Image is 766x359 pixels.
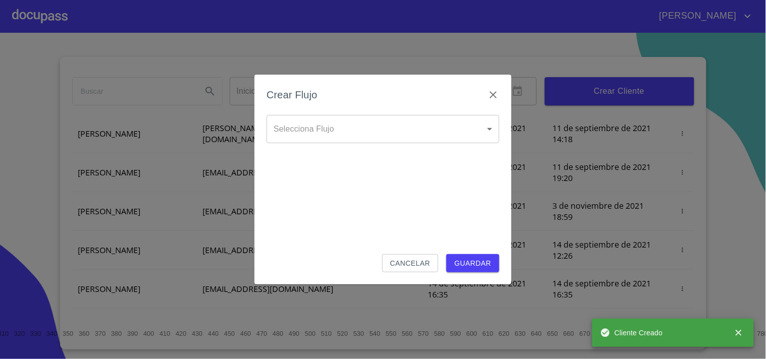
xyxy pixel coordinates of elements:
[382,254,438,273] button: Cancelar
[390,257,430,270] span: Cancelar
[454,257,491,270] span: Guardar
[267,115,499,143] div: ​
[446,254,499,273] button: Guardar
[600,328,663,338] span: Cliente Creado
[728,322,750,344] button: close
[267,87,318,103] h6: Crear Flujo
